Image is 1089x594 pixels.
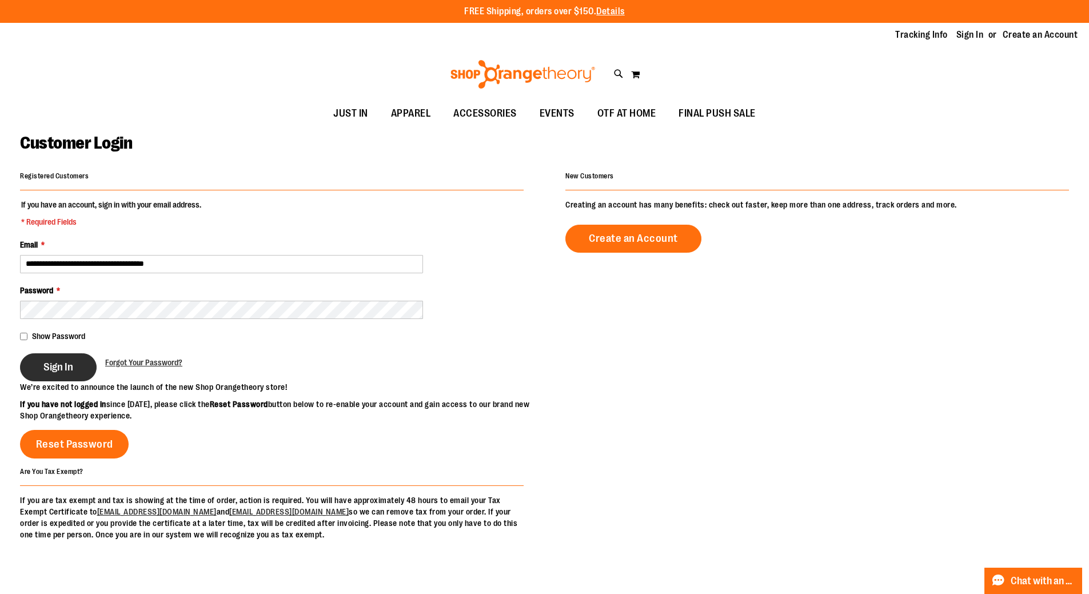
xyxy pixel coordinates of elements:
a: ACCESSORIES [442,101,528,127]
p: since [DATE], please click the button below to re-enable your account and gain access to our bran... [20,398,545,421]
span: Email [20,240,38,249]
span: JUST IN [333,101,368,126]
span: FINAL PUSH SALE [679,101,756,126]
strong: New Customers [565,172,614,180]
a: Reset Password [20,430,129,459]
span: * Required Fields [21,216,201,228]
button: Chat with an Expert [984,568,1083,594]
span: Sign In [43,361,73,373]
a: APPAREL [380,101,442,127]
a: Tracking Info [895,29,948,41]
button: Sign In [20,353,97,381]
span: Forgot Your Password? [105,358,182,367]
a: FINAL PUSH SALE [667,101,767,127]
legend: If you have an account, sign in with your email address. [20,199,202,228]
strong: If you have not logged in [20,400,106,409]
span: EVENTS [540,101,575,126]
strong: Are You Tax Exempt? [20,467,83,475]
p: FREE Shipping, orders over $150. [464,5,625,18]
a: EVENTS [528,101,586,127]
a: [EMAIL_ADDRESS][DOMAIN_NAME] [97,507,217,516]
a: Sign In [956,29,984,41]
span: OTF AT HOME [597,101,656,126]
a: Create an Account [565,225,701,253]
span: Customer Login [20,133,132,153]
strong: Registered Customers [20,172,89,180]
span: Password [20,286,53,295]
a: JUST IN [322,101,380,127]
p: We’re excited to announce the launch of the new Shop Orangetheory store! [20,381,545,393]
a: Details [596,6,625,17]
span: Chat with an Expert [1011,576,1075,587]
span: APPAREL [391,101,431,126]
p: If you are tax exempt and tax is showing at the time of order, action is required. You will have ... [20,495,524,540]
img: Shop Orangetheory [449,60,597,89]
strong: Reset Password [210,400,268,409]
a: Create an Account [1003,29,1078,41]
p: Creating an account has many benefits: check out faster, keep more than one address, track orders... [565,199,1069,210]
a: Forgot Your Password? [105,357,182,368]
span: Create an Account [589,232,678,245]
span: Reset Password [36,438,113,451]
a: OTF AT HOME [586,101,668,127]
span: Show Password [32,332,85,341]
span: ACCESSORIES [453,101,517,126]
a: [EMAIL_ADDRESS][DOMAIN_NAME] [229,507,349,516]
